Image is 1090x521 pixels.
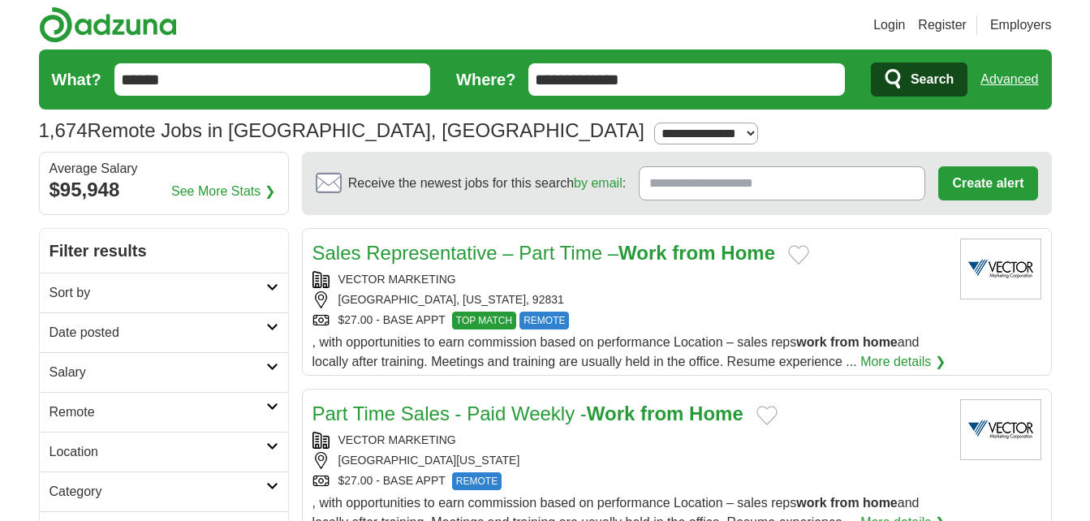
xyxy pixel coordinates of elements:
[830,496,860,510] strong: from
[911,63,954,96] span: Search
[863,496,898,510] strong: home
[796,496,826,510] strong: work
[830,335,860,349] strong: from
[640,403,683,424] strong: from
[52,67,101,92] label: What?
[39,116,88,145] span: 1,674
[312,312,947,329] div: $27.00 - BASE APPT
[452,472,502,490] span: REMOTE
[50,175,278,205] div: $95,948
[756,406,778,425] button: Add to favorite jobs
[672,242,715,264] strong: from
[40,229,288,273] h2: Filter results
[40,352,288,392] a: Salary
[50,162,278,175] div: Average Salary
[171,182,275,201] a: See More Stats ❯
[40,471,288,511] a: Category
[980,63,1038,96] a: Advanced
[860,352,946,372] a: More details ❯
[456,67,515,92] label: Where?
[50,403,266,422] h2: Remote
[338,433,456,446] a: VECTOR MARKETING
[40,273,288,312] a: Sort by
[587,403,635,424] strong: Work
[938,166,1037,200] button: Create alert
[50,323,266,342] h2: Date posted
[50,482,266,502] h2: Category
[39,119,644,141] h1: Remote Jobs in [GEOGRAPHIC_DATA], [GEOGRAPHIC_DATA]
[40,392,288,432] a: Remote
[312,403,743,424] a: Part Time Sales - Paid Weekly -Work from Home
[312,472,947,490] div: $27.00 - BASE APPT
[689,403,743,424] strong: Home
[618,242,667,264] strong: Work
[312,452,947,469] div: [GEOGRAPHIC_DATA][US_STATE]
[721,242,775,264] strong: Home
[918,15,967,35] a: Register
[312,335,920,368] span: , with opportunities to earn commission based on performance Location – sales reps and locally af...
[40,432,288,471] a: Location
[960,239,1041,299] img: Vector Marketing logo
[519,312,569,329] span: REMOTE
[788,245,809,265] button: Add to favorite jobs
[574,176,623,190] a: by email
[312,242,775,264] a: Sales Representative – Part Time –Work from Home
[873,15,905,35] a: Login
[960,399,1041,460] img: Vector Marketing logo
[312,291,947,308] div: [GEOGRAPHIC_DATA], [US_STATE], 92831
[50,442,266,462] h2: Location
[40,312,288,352] a: Date posted
[50,283,266,303] h2: Sort by
[796,335,826,349] strong: work
[863,335,898,349] strong: home
[338,273,456,286] a: VECTOR MARKETING
[452,312,516,329] span: TOP MATCH
[348,174,626,193] span: Receive the newest jobs for this search :
[39,6,177,43] img: Adzuna logo
[871,62,967,97] button: Search
[50,363,266,382] h2: Salary
[990,15,1052,35] a: Employers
